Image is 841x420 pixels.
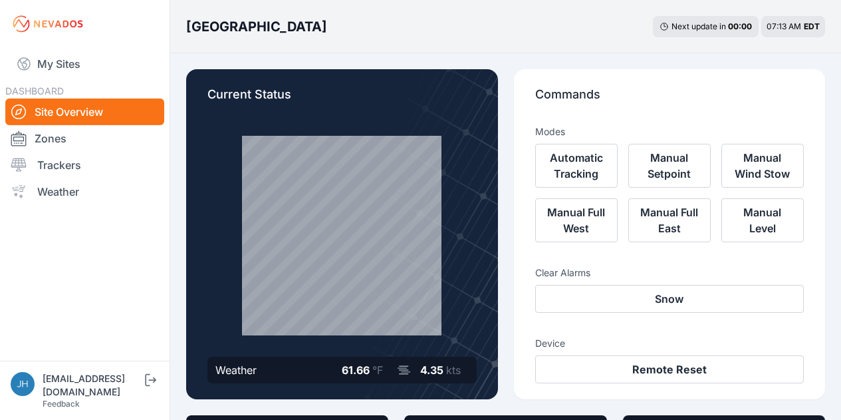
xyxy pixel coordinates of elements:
[671,21,726,31] span: Next update in
[628,198,711,242] button: Manual Full East
[215,362,257,378] div: Weather
[535,337,804,350] h3: Device
[5,48,164,80] a: My Sites
[207,85,477,114] p: Current Status
[43,372,142,399] div: [EMAIL_ADDRESS][DOMAIN_NAME]
[186,17,327,36] h3: [GEOGRAPHIC_DATA]
[5,85,64,97] span: DASHBOARD
[372,363,383,377] span: °F
[11,372,35,396] img: jhaberkorn@invenergy.com
[446,363,461,377] span: kts
[342,363,370,377] span: 61.66
[767,21,801,31] span: 07:13 AM
[535,285,804,313] button: Snow
[535,266,804,280] h3: Clear Alarms
[5,178,164,205] a: Weather
[721,144,804,188] button: Manual Wind Stow
[535,125,565,138] h3: Modes
[535,355,804,383] button: Remote Reset
[535,198,618,242] button: Manual Full West
[5,125,164,152] a: Zones
[5,152,164,178] a: Trackers
[721,198,804,242] button: Manual Level
[186,9,327,44] nav: Breadcrumb
[43,399,80,409] a: Feedback
[628,144,711,188] button: Manual Setpoint
[804,21,820,31] span: EDT
[11,13,85,35] img: Nevados
[535,144,618,188] button: Automatic Tracking
[420,363,443,377] span: 4.35
[535,85,804,114] p: Commands
[728,21,752,32] div: 00 : 00
[5,99,164,125] a: Site Overview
